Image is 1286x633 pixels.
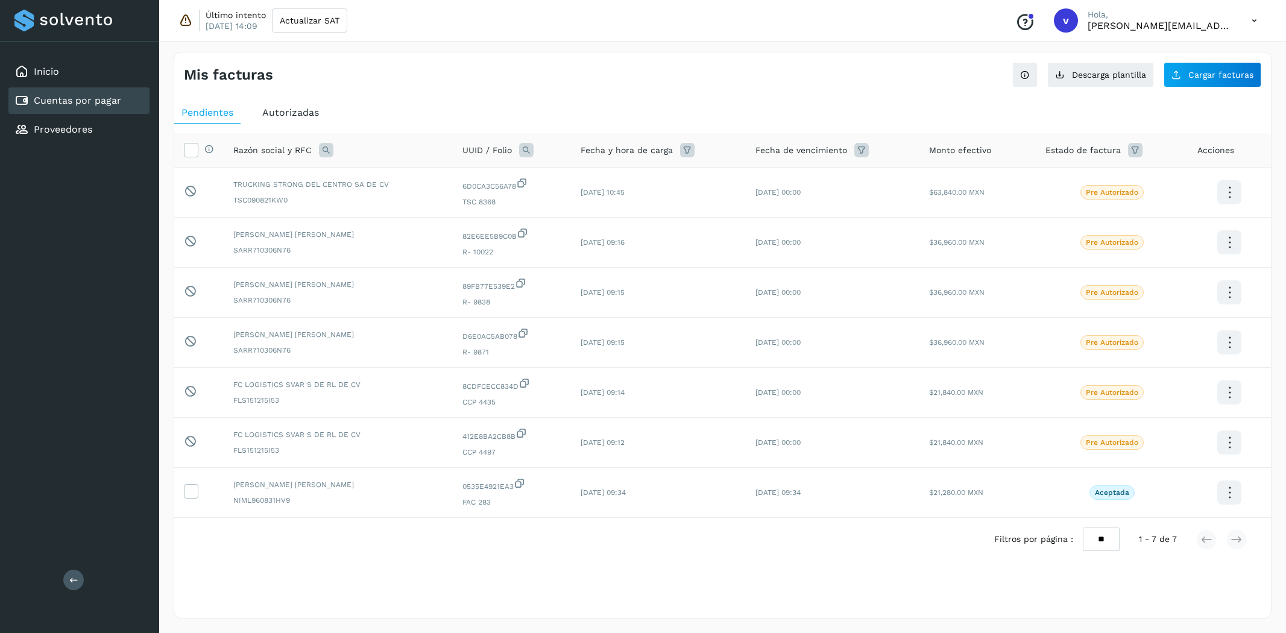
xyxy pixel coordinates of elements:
span: [DATE] 09:15 [581,288,625,297]
span: 0535E4921EA3 [462,477,561,492]
div: Cuentas por pagar [8,87,150,114]
p: Último intento [206,10,266,20]
span: Actualizar SAT [280,16,339,25]
span: FLS151215I53 [233,445,443,456]
a: Cuentas por pagar [34,95,121,106]
span: $36,960.00 MXN [929,288,985,297]
button: Descarga plantilla [1047,62,1154,87]
span: 89FB77E539E2 [462,277,561,292]
span: FLS151215I53 [233,395,443,406]
span: NIML960831HV9 [233,495,443,506]
span: 1 - 7 de 7 [1139,533,1177,546]
span: TSC090821KW0 [233,195,443,206]
span: [DATE] 10:45 [581,188,625,197]
span: Autorizadas [262,107,319,118]
span: 82E6EE5B9C0B [462,227,561,242]
span: [DATE] 09:15 [581,338,625,347]
span: [DATE] 00:00 [755,338,801,347]
span: 6D0CA3C56A78 [462,177,561,192]
span: FAC 283 [462,497,561,508]
span: [DATE] 09:14 [581,388,625,397]
a: Proveedores [34,124,92,135]
span: $21,840.00 MXN [929,388,983,397]
span: D6E0AC5AB078 [462,327,561,342]
p: Pre Autorizado [1086,338,1138,347]
span: CCP 4435 [462,397,561,408]
span: Pendientes [181,107,233,118]
span: Descarga plantilla [1072,71,1146,79]
span: R- 9838 [462,297,561,307]
span: Fecha de vencimiento [755,144,847,157]
p: victor.romero@fidum.com.mx [1088,20,1232,31]
span: [PERSON_NAME] [PERSON_NAME] [233,229,443,240]
p: Pre Autorizado [1086,238,1138,247]
p: Aceptada [1095,488,1129,497]
p: [DATE] 14:09 [206,20,257,31]
a: Inicio [34,66,59,77]
span: [PERSON_NAME] [PERSON_NAME] [233,279,443,290]
span: [DATE] 00:00 [755,188,801,197]
span: $21,840.00 MXN [929,438,983,447]
span: [DATE] 09:16 [581,238,625,247]
span: [PERSON_NAME] [PERSON_NAME] [233,479,443,490]
span: [DATE] 00:00 [755,388,801,397]
span: Estado de factura [1045,144,1121,157]
span: [DATE] 00:00 [755,438,801,447]
p: Pre Autorizado [1086,438,1138,447]
span: FC LOGISTICS SVAR S DE RL DE CV [233,429,443,440]
span: Acciones [1197,144,1234,157]
span: 8CDFCECC834D [462,377,561,392]
span: TSC 8368 [462,197,561,207]
p: Pre Autorizado [1086,188,1138,197]
div: Inicio [8,58,150,85]
p: Pre Autorizado [1086,288,1138,297]
span: Fecha y hora de carga [581,144,673,157]
button: Actualizar SAT [272,8,347,33]
span: 412E8BA2CB8B [462,427,561,442]
span: [DATE] 09:34 [755,488,801,497]
span: [PERSON_NAME] [PERSON_NAME] [233,329,443,340]
h4: Mis facturas [184,66,273,84]
span: [DATE] 00:00 [755,288,801,297]
span: Razón social y RFC [233,144,312,157]
span: R- 9871 [462,347,561,357]
div: Proveedores [8,116,150,143]
span: $36,960.00 MXN [929,238,985,247]
span: SARR710306N76 [233,245,443,256]
span: Filtros por página : [994,533,1073,546]
span: FC LOGISTICS SVAR S DE RL DE CV [233,379,443,390]
span: UUID / Folio [462,144,512,157]
span: [DATE] 09:12 [581,438,625,447]
span: $21,280.00 MXN [929,488,983,497]
span: TRUCKING STRONG DEL CENTRO SA DE CV [233,179,443,190]
span: SARR710306N76 [233,345,443,356]
span: $63,840.00 MXN [929,188,985,197]
span: R- 10022 [462,247,561,257]
button: Cargar facturas [1164,62,1261,87]
span: SARR710306N76 [233,295,443,306]
p: Hola, [1088,10,1232,20]
p: Pre Autorizado [1086,388,1138,397]
span: [DATE] 09:34 [581,488,626,497]
span: Monto efectivo [929,144,991,157]
span: Cargar facturas [1188,71,1253,79]
span: $36,960.00 MXN [929,338,985,347]
span: [DATE] 00:00 [755,238,801,247]
span: CCP 4497 [462,447,561,458]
